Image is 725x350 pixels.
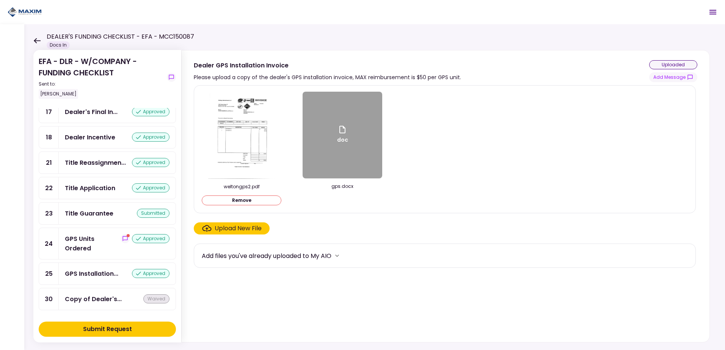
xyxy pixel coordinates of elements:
[39,322,176,337] button: Submit Request
[132,183,169,192] div: approved
[65,107,118,117] div: Dealer's Final Invoice
[202,195,281,205] button: Remove
[39,288,176,310] a: 30Copy of Dealer's Warrantywaived
[39,177,59,199] div: 22
[65,234,121,253] div: GPS Units Ordered
[39,228,59,259] div: 24
[39,152,176,174] a: 21Title Reassignmentapproved
[337,125,348,145] div: doc
[202,251,331,261] div: Add files you've already uploaded to My AIO
[202,183,281,190] div: weltongps2.pdf
[132,269,169,278] div: approved
[39,263,59,284] div: 25
[132,234,169,243] div: approved
[39,127,59,148] div: 18
[8,6,42,18] img: Partner icon
[137,209,169,218] div: submitted
[39,288,59,310] div: 30
[65,133,115,142] div: Dealer Incentive
[39,81,164,87] div: Sent to:
[39,202,176,225] a: 23Title Guaranteesubmitted
[303,183,382,190] div: gps.docx
[83,325,132,334] div: Submit Request
[132,107,169,116] div: approved
[39,203,59,224] div: 23
[65,294,122,304] div: Copy of Dealer's Warranty
[132,133,169,142] div: approved
[47,32,194,41] h1: DEALER'S FUNDING CHECKLIST - EFA - MCC150087
[167,73,176,82] button: show-messages
[194,73,461,82] div: Please upload a copy of the dealer's GPS installation invoice, MAX reimbursement is $50 per GPS u...
[39,89,78,99] div: [PERSON_NAME]
[194,61,461,70] div: Dealer GPS Installation Invoice
[121,234,130,243] button: show-messages
[194,222,270,234] span: Click here to upload the required document
[39,56,164,99] div: EFA - DLR - W/COMPANY - FUNDING CHECKLIST
[39,101,59,123] div: 17
[65,158,126,167] div: Title Reassignment
[215,224,262,233] div: Upload New File
[181,50,710,342] div: Dealer GPS Installation InvoicePlease upload a copy of the dealer's GPS installation invoice, MAX...
[39,126,176,148] a: 18Dealer Incentiveapproved
[39,262,176,285] a: 25GPS Installation Requestedapproved
[649,72,697,82] button: show-messages
[65,209,113,218] div: Title Guarantee
[649,60,697,69] div: uploaded
[39,152,59,173] div: 21
[39,228,176,259] a: 24GPS Units Orderedshow-messagesapproved
[65,269,118,278] div: GPS Installation Requested
[143,294,169,303] div: waived
[132,158,169,167] div: approved
[39,177,176,199] a: 22Title Applicationapproved
[704,3,722,21] button: Open menu
[39,101,176,123] a: 17Dealer's Final Invoiceapproved
[65,183,115,193] div: Title Application
[331,250,343,261] button: more
[47,41,70,49] div: Docs In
